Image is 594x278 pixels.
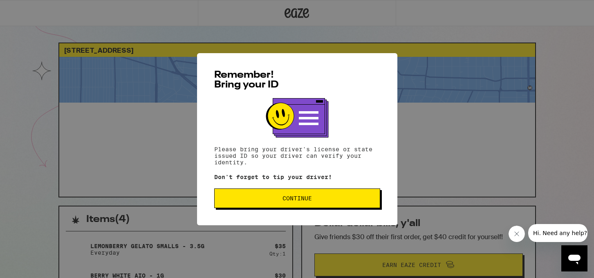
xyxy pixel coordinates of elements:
[509,226,525,242] iframe: Close message
[528,224,587,242] iframe: Message from company
[214,174,380,180] p: Don't forget to tip your driver!
[214,188,380,208] button: Continue
[561,245,587,271] iframe: Button to launch messaging window
[282,195,312,201] span: Continue
[214,70,279,90] span: Remember! Bring your ID
[214,146,380,166] p: Please bring your driver's license or state issued ID so your driver can verify your identity.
